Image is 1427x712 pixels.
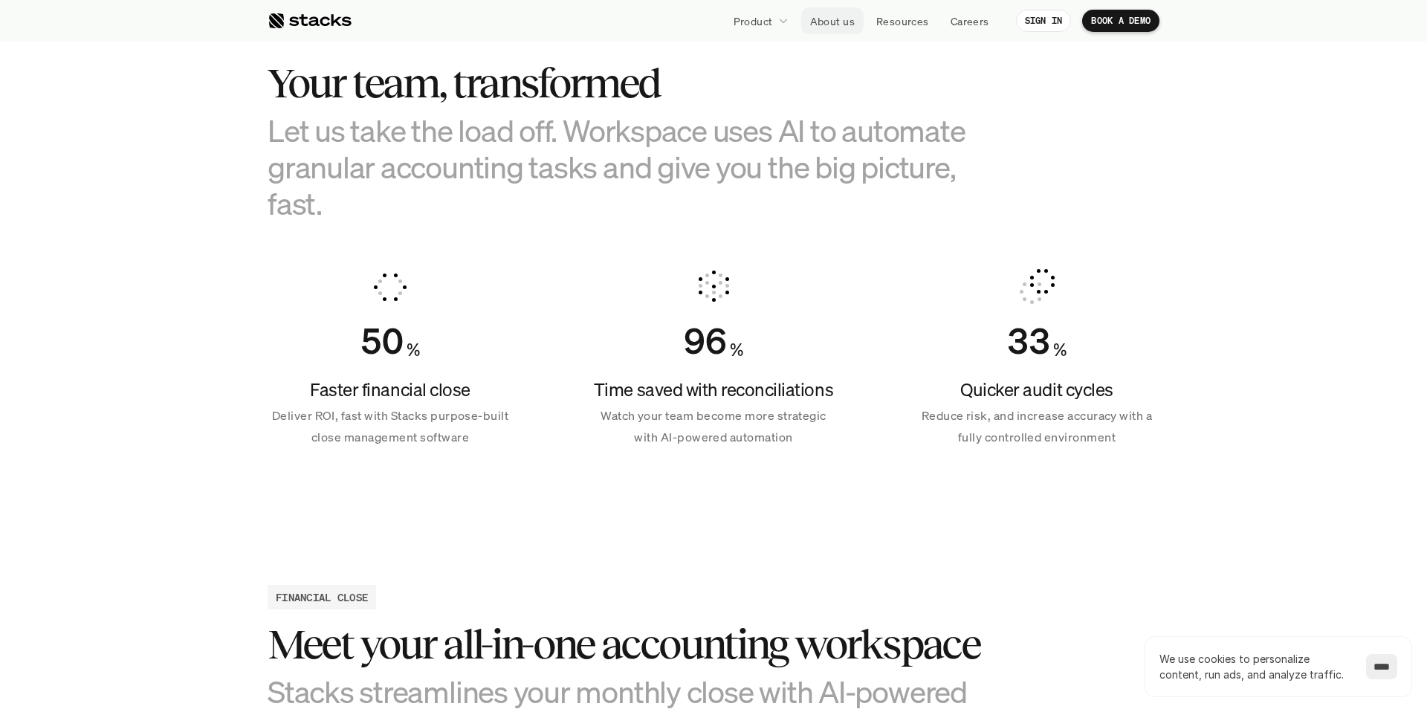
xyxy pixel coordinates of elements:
div: Counter ends at 50 [360,320,404,363]
p: BOOK A DEMO [1091,16,1151,26]
p: Deliver ROI, fast with Stacks purpose-built close management software [268,405,513,448]
a: About us [801,7,864,34]
a: BOOK A DEMO [1082,10,1159,32]
div: Counter ends at 96 [684,320,727,363]
h4: Quicker audit cycles [914,378,1159,403]
p: We use cookies to personalize content, run ads, and analyze traffic. [1159,651,1351,682]
h3: Let us take the load off. Workspace uses AI to automate granular accounting tasks and give you th... [268,112,1011,222]
h2: Your team, transformed [268,60,1011,106]
h4: % [730,337,743,363]
a: SIGN IN [1016,10,1072,32]
p: About us [810,13,855,29]
p: Watch your team become more strategic with AI-powered automation [591,405,836,448]
p: SIGN IN [1025,16,1063,26]
div: Counter ends at 33 [1007,320,1050,363]
h3: Meet your all-in-one accounting workspace [268,621,1011,667]
h2: FINANCIAL CLOSE [276,589,368,605]
p: Product [734,13,773,29]
p: Resources [876,13,929,29]
a: Careers [942,7,998,34]
h4: % [407,337,420,363]
h4: % [1053,337,1067,363]
p: Careers [951,13,989,29]
a: Resources [867,7,938,34]
h4: Time saved with reconciliations [591,378,836,403]
a: Privacy Policy [175,344,241,355]
h4: Faster financial close [268,378,513,403]
p: Reduce risk, and increase accuracy with a fully controlled environment [914,405,1159,448]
